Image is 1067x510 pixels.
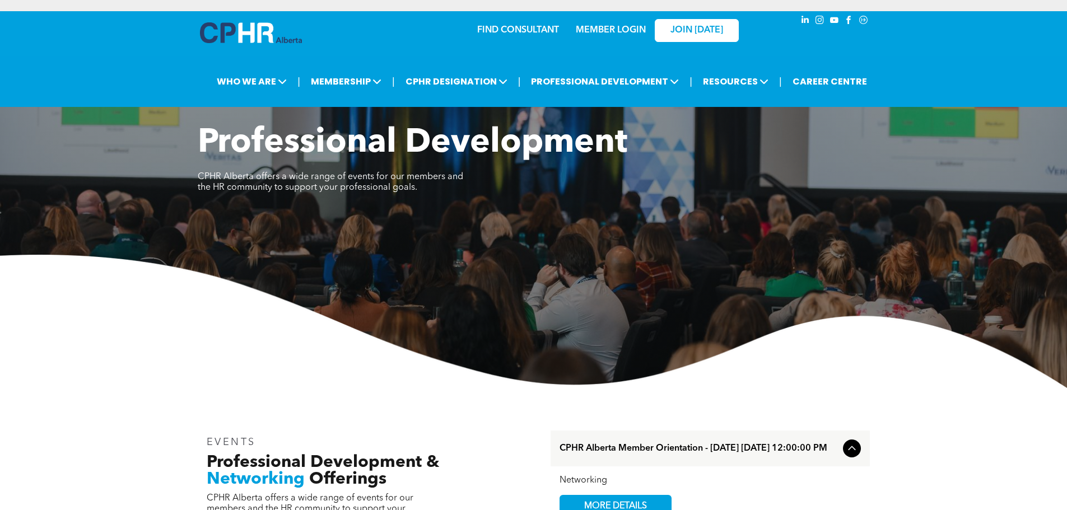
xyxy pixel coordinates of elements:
[700,71,772,92] span: RESOURCES
[560,443,838,454] span: CPHR Alberta Member Orientation - [DATE] [DATE] 12:00:00 PM
[560,475,861,486] div: Networking
[207,454,439,471] span: Professional Development &
[198,172,463,192] span: CPHR Alberta offers a wide range of events for our members and the HR community to support your p...
[392,70,395,93] li: |
[200,22,302,43] img: A blue and white logo for cp alberta
[789,71,870,92] a: CAREER CENTRE
[576,26,646,35] a: MEMBER LOGIN
[477,26,559,35] a: FIND CONSULTANT
[655,19,739,42] a: JOIN [DATE]
[858,14,870,29] a: Social network
[297,70,300,93] li: |
[309,471,386,488] span: Offerings
[799,14,812,29] a: linkedin
[213,71,290,92] span: WHO WE ARE
[307,71,385,92] span: MEMBERSHIP
[207,437,257,447] span: EVENTS
[689,70,692,93] li: |
[828,14,841,29] a: youtube
[779,70,782,93] li: |
[207,471,305,488] span: Networking
[843,14,855,29] a: facebook
[528,71,682,92] span: PROFESSIONAL DEVELOPMENT
[402,71,511,92] span: CPHR DESIGNATION
[670,25,723,36] span: JOIN [DATE]
[814,14,826,29] a: instagram
[198,127,627,160] span: Professional Development
[518,70,521,93] li: |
